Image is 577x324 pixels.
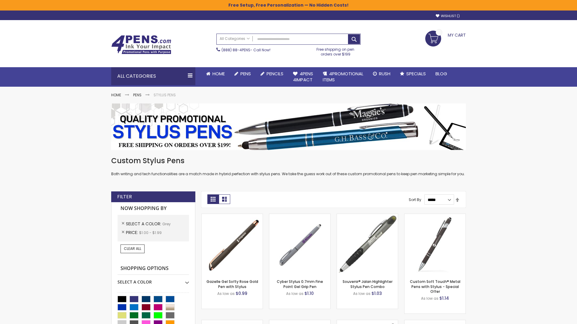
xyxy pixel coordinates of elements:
[269,214,330,275] img: Cyber Stylus 0.7mm Fine Point Gel Grip Pen-Grey
[240,70,251,77] span: Pens
[286,291,304,296] span: As low as
[435,70,447,77] span: Blog
[267,70,283,77] span: Pencils
[118,262,189,275] strong: Shopping Options
[139,230,162,235] span: $1.00 - $1.99
[124,246,141,251] span: Clear All
[221,47,250,52] a: (888) 88-4PENS
[405,214,466,219] a: Custom Soft Touch® Metal Pens with Stylus-Grey
[111,67,195,85] div: All Categories
[353,291,371,296] span: As low as
[410,279,460,294] a: Custom Soft Touch® Metal Pens with Stylus - Special Offer
[126,229,139,235] span: Price
[206,279,258,289] a: Gazelle Gel Softy Rose Gold Pen with Stylus
[436,14,460,18] a: Wishlist
[220,36,250,41] span: All Categories
[368,67,395,80] a: Rush
[202,214,263,219] a: Gazelle Gel Softy Rose Gold Pen with Stylus-Grey
[133,92,142,97] a: Pens
[202,214,263,275] img: Gazelle Gel Softy Rose Gold Pen with Stylus-Grey
[379,70,390,77] span: Rush
[217,34,253,44] a: All Categories
[406,70,426,77] span: Specials
[230,67,256,80] a: Pens
[269,214,330,219] a: Cyber Stylus 0.7mm Fine Point Gel Grip Pen-Grey
[111,35,171,54] img: 4Pens Custom Pens and Promotional Products
[371,290,382,296] span: $1.03
[439,295,449,301] span: $1.14
[154,92,176,97] strong: Stylus Pens
[395,67,431,80] a: Specials
[118,275,189,285] div: Select A Color
[323,70,363,83] span: 4PROMOTIONAL ITEMS
[337,214,398,275] img: Souvenir® Jalan Highlighter Stylus Pen Combo-Grey
[111,103,466,150] img: Stylus Pens
[431,67,452,80] a: Blog
[256,67,288,80] a: Pencils
[207,194,219,204] strong: Grid
[318,67,368,87] a: 4PROMOTIONALITEMS
[111,92,121,97] a: Home
[277,279,323,289] a: Cyber Stylus 0.7mm Fine Point Gel Grip Pen
[212,70,225,77] span: Home
[126,221,162,227] span: Select A Color
[111,156,466,177] div: Both writing and tech functionalities are a match made in hybrid perfection with stylus pens. We ...
[217,291,235,296] span: As low as
[293,70,313,83] span: 4Pens 4impact
[343,279,392,289] a: Souvenir® Jalan Highlighter Stylus Pen Combo
[117,193,132,200] strong: Filter
[236,290,247,296] span: $0.99
[118,202,189,215] strong: Now Shopping by
[221,47,270,52] span: - Call Now!
[111,156,466,166] h1: Custom Stylus Pens
[409,197,421,202] label: Sort By
[421,296,438,301] span: As low as
[405,214,466,275] img: Custom Soft Touch® Metal Pens with Stylus-Grey
[162,221,171,226] span: Grey
[288,67,318,87] a: 4Pens4impact
[304,290,314,296] span: $1.10
[310,45,361,57] div: Free shipping on pen orders over $199
[337,214,398,219] a: Souvenir® Jalan Highlighter Stylus Pen Combo-Grey
[201,67,230,80] a: Home
[121,244,145,253] a: Clear All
